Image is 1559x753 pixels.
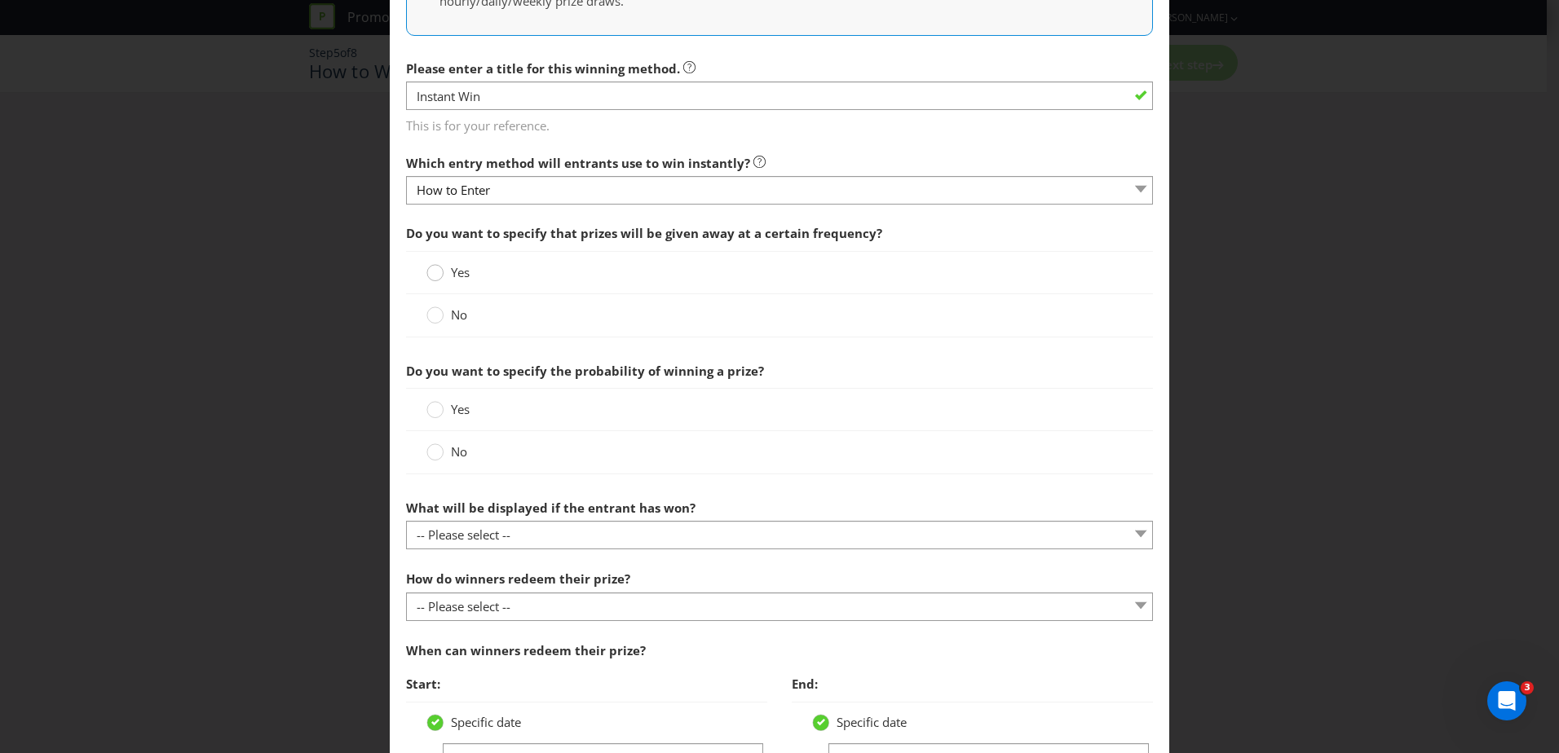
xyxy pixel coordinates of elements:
[451,714,521,730] span: Specific date
[406,363,764,379] span: Do you want to specify the probability of winning a prize?
[406,225,882,241] span: Do you want to specify that prizes will be given away at a certain frequency?
[451,306,467,323] span: No
[451,264,470,280] span: Yes
[406,111,1153,134] span: This is for your reference.
[837,714,907,730] span: Specific date
[406,500,696,516] span: What will be displayed if the entrant has won?
[406,642,646,658] span: When can winners redeem their prize?
[451,401,470,417] span: Yes
[1487,681,1526,720] iframe: Intercom live chat
[792,676,818,692] span: End:
[406,676,440,692] span: Start:
[406,570,630,587] span: How do winners redeem their prize?
[451,443,467,460] span: No
[406,60,680,77] span: Please enter a title for this winning method.
[406,155,750,171] span: Which entry method will entrants use to win instantly?
[1521,681,1534,694] span: 3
